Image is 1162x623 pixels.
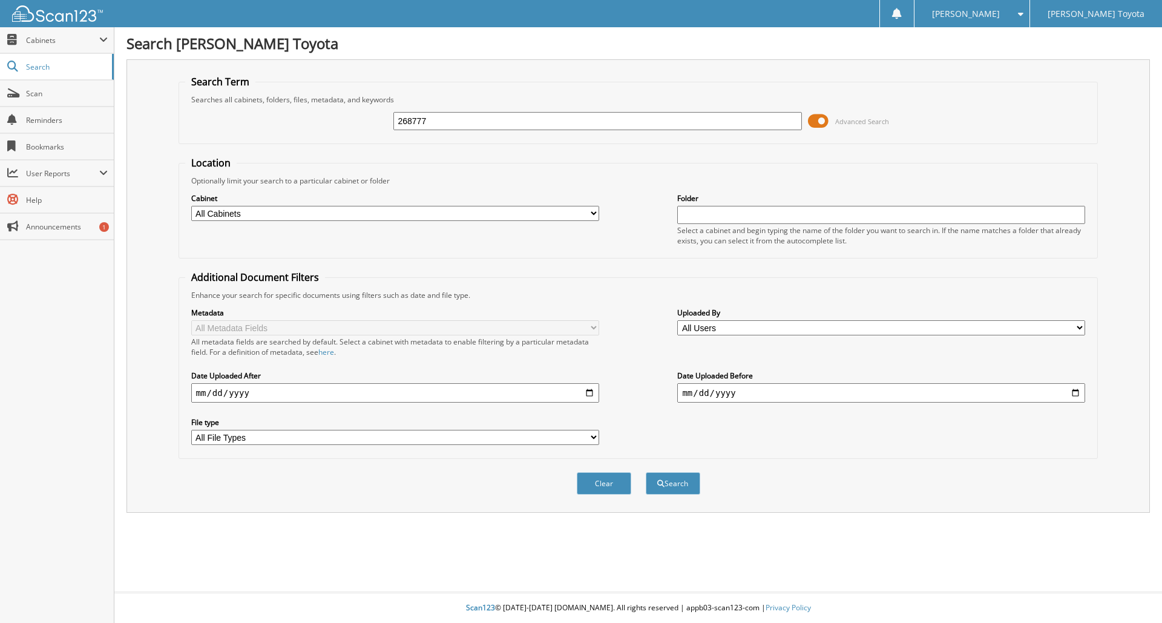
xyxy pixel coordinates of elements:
h1: Search [PERSON_NAME] Toyota [126,33,1150,53]
span: [PERSON_NAME] [932,10,1000,18]
button: Search [646,472,700,495]
div: Optionally limit your search to a particular cabinet or folder [185,176,1092,186]
span: [PERSON_NAME] Toyota [1048,10,1144,18]
div: 1 [99,222,109,232]
span: Reminders [26,115,108,125]
a: Privacy Policy [766,602,811,613]
label: Folder [677,193,1085,203]
span: Scan123 [466,602,495,613]
legend: Location [185,156,237,170]
span: User Reports [26,168,99,179]
span: Advanced Search [835,117,889,126]
div: Enhance your search for specific documents using filters such as date and file type. [185,290,1092,300]
img: scan123-logo-white.svg [12,5,103,22]
div: Select a cabinet and begin typing the name of the folder you want to search in. If the name match... [677,225,1085,246]
legend: Search Term [185,75,255,88]
span: Bookmarks [26,142,108,152]
input: end [677,383,1085,403]
label: Uploaded By [677,308,1085,318]
span: Scan [26,88,108,99]
div: All metadata fields are searched by default. Select a cabinet with metadata to enable filtering b... [191,337,599,357]
label: File type [191,417,599,427]
label: Cabinet [191,193,599,203]
span: Announcements [26,222,108,232]
span: Cabinets [26,35,99,45]
a: here [318,347,334,357]
span: Help [26,195,108,205]
button: Clear [577,472,631,495]
div: © [DATE]-[DATE] [DOMAIN_NAME]. All rights reserved | appb03-scan123-com | [114,593,1162,623]
label: Metadata [191,308,599,318]
div: Searches all cabinets, folders, files, metadata, and keywords [185,94,1092,105]
label: Date Uploaded After [191,371,599,381]
span: Search [26,62,106,72]
legend: Additional Document Filters [185,271,325,284]
input: start [191,383,599,403]
label: Date Uploaded Before [677,371,1085,381]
